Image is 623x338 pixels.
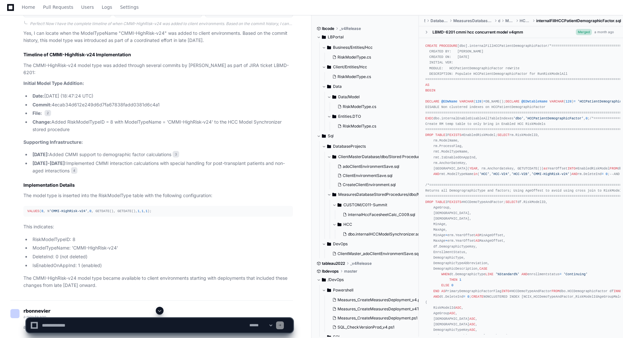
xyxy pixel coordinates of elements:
span: EXEC [425,116,433,120]
span: 128 [475,100,481,103]
span: 1 [459,278,461,282]
span: CUSTOM/C011-Summit [343,202,387,208]
button: internalHccFacesheetCalc_C009.sql [340,210,421,219]
button: HCC [332,219,425,230]
span: YEAR [470,167,478,170]
strong: Commit: [33,102,52,107]
span: Sql [328,133,334,139]
button: dbo.internalHCCModelSynchronizer.sql [340,230,421,239]
span: DROP [425,200,433,204]
span: AS [441,289,445,293]
strong: Date: [33,93,44,99]
strong: Supporting Infrastructure: [23,139,83,145]
button: DatabaseProjects [322,141,419,152]
span: Data/Model [338,94,360,100]
svg: Directory [338,221,341,228]
span: 'Continuing' [563,272,588,276]
span: Pull Requests [43,5,73,9]
span: PROCEDURE [439,44,457,48]
span: ELSE [441,283,449,287]
span: + [445,233,447,237]
span: FROM [610,167,618,170]
span: _v4Release [350,261,372,266]
span: ClientMasterDatabase/dbo/Stored Procedures [338,154,424,159]
span: as [543,167,547,170]
span: TABLE [435,200,445,204]
svg: Directory [322,276,326,284]
span: in [473,172,477,176]
li: Implemented CMMI interaction calculations with special handling for post-transplant patients and ... [31,160,293,175]
span: 'HCC' [479,172,489,176]
span: Entities.DTO [338,114,361,119]
button: CUSTOM/C011-Summit [332,200,425,210]
span: lbcode [322,26,334,31]
p: The model type is inserted into the RiskModelType table with the following configuration: [23,192,293,199]
svg: Directory [332,113,336,120]
span: LBPortal [328,34,344,40]
svg: Directory [322,132,326,140]
span: Merged [576,29,592,35]
span: RiskModelType.cs [338,55,371,60]
button: /DevOps [317,275,414,285]
span: 4 [71,167,77,174]
span: = [602,172,603,176]
span: = [463,295,465,299]
span: VALUES [27,209,39,213]
span: /DevOps [328,277,344,282]
strong: File: [33,110,42,116]
p: This indicates: [23,223,293,231]
span: ASC [455,306,461,310]
span: Measures [505,18,514,23]
svg: Directory [327,83,331,90]
span: VARCHAR [459,100,473,103]
span: Settings [120,5,139,9]
p: Yes, I can locate when the ModelTypeName "CMMI-HighRisk-v24" was added to client environments. Ba... [23,30,293,45]
svg: Directory [327,286,331,294]
span: 8 [41,209,43,213]
span: CREATE [425,44,437,48]
button: Measures_CreateMeasuresDeployment_v4Test.ps1 [330,304,420,314]
span: HCC [343,222,352,227]
span: 0 [89,209,91,213]
span: RiskModelType.cs [338,74,371,79]
span: THEN [449,278,457,282]
li: IsEnabledOnAppInd: 1 (enabled) [31,262,293,269]
span: EXISTS [449,133,461,137]
strong: Change: [33,119,51,125]
span: 1 [141,209,143,213]
span: FROM [551,289,560,293]
button: Powershell [322,285,419,295]
li: RiskModelTypeID: 8 [31,236,293,243]
span: 'HCC-V24' [491,172,509,176]
button: adoClientEnvironmentSave.sql [335,162,420,171]
span: Measures_CreateMeasuresDeployment_v4Test.ps1 [338,306,431,312]
svg: Directory [327,44,331,51]
svg: Directory [338,201,341,209]
span: AS [425,83,429,87]
strong: [DATE]: [33,152,49,157]
span: 2 [45,110,51,116]
li: DeleteInd: 0 (not deleted) [31,253,293,261]
span: BEGIN [425,88,435,92]
div: Perfect! Now I have the complete timeline of when CMMI-HighRisk-v24 was added to client environme... [30,21,293,26]
span: SELECT [497,133,510,137]
span: @EDWtableName [522,100,548,103]
li: Added CMMI support to demographic factor calculations [31,151,293,158]
button: Sql [317,131,414,141]
button: RiskModelType.cs [335,122,410,131]
span: 0 [467,295,469,299]
span: DatabaseProjects [333,144,366,149]
span: LIKE [485,272,494,276]
span: EXISTS [449,200,461,204]
span: tableau2022 [322,261,345,266]
h2: Implementation Details [23,182,293,188]
span: = [484,100,485,103]
span: dbo.internalHCCModelSynchronizer.sql [348,232,421,237]
span: INTO [567,167,576,170]
span: 'CMMI-HighRisk-v24' [532,172,570,176]
span: lbdevops [322,269,339,274]
span: _v4Release [339,26,361,31]
svg: Directory [327,63,331,71]
span: adoClientEnvironmentSave.sql [343,164,399,169]
button: LBPortal [317,32,414,42]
